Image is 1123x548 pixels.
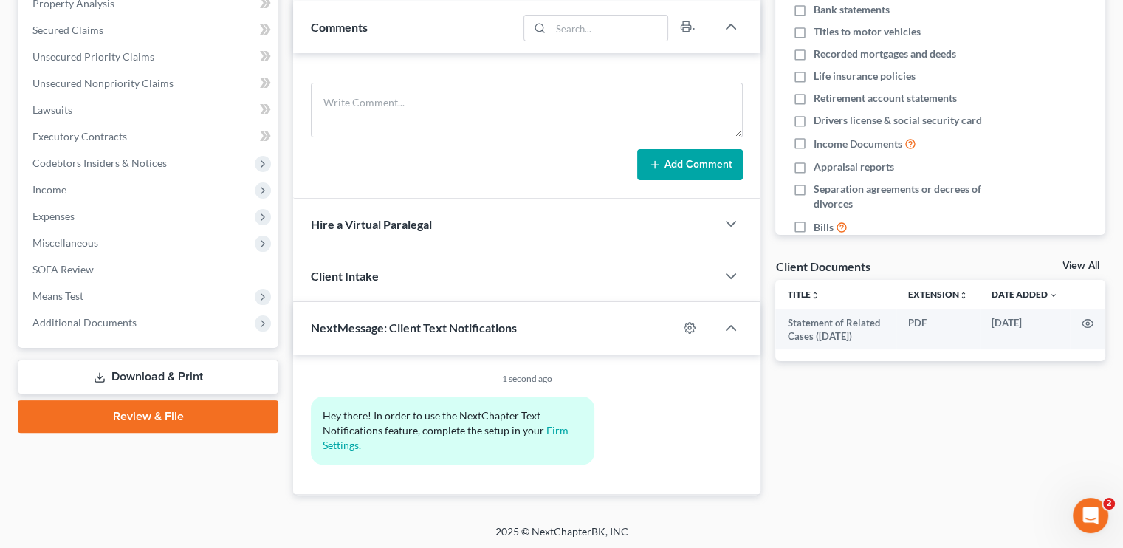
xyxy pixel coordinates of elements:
i: expand_more [1049,291,1058,300]
span: Expenses [32,210,75,222]
div: Client Documents [775,258,870,274]
td: Statement of Related Cases ([DATE]) [775,309,896,350]
span: Drivers license & social security card [814,113,982,128]
span: Means Test [32,290,83,302]
span: 2 [1103,498,1115,510]
td: PDF [896,309,980,350]
input: Search... [551,16,668,41]
i: unfold_more [959,291,968,300]
span: NextMessage: Client Text Notifications [311,321,517,335]
a: View All [1062,261,1099,271]
span: Bank statements [814,2,890,17]
button: Add Comment [637,149,743,180]
a: Executory Contracts [21,123,278,150]
span: Recorded mortgages and deeds [814,47,956,61]
div: 1 second ago [311,372,743,385]
span: Secured Claims [32,24,103,36]
a: Date Added expand_more [992,289,1058,300]
span: Miscellaneous [32,236,98,249]
span: Codebtors Insiders & Notices [32,157,167,169]
a: Secured Claims [21,17,278,44]
iframe: Intercom live chat [1073,498,1108,533]
a: SOFA Review [21,256,278,283]
a: Download & Print [18,360,278,394]
span: Executory Contracts [32,130,127,143]
span: Additional Documents [32,316,137,329]
span: Client Intake [311,269,379,283]
span: SOFA Review [32,263,94,275]
span: Hey there! In order to use the NextChapter Text Notifications feature, complete the setup in your [323,409,544,436]
a: Firm Settings. [323,424,571,451]
span: Income Documents [814,137,902,151]
span: Separation agreements or decrees of divorces [814,182,1010,211]
a: Titleunfold_more [787,289,819,300]
a: Extensionunfold_more [908,289,968,300]
i: unfold_more [810,291,819,300]
a: Unsecured Nonpriority Claims [21,70,278,97]
a: Review & File [18,400,278,433]
span: Retirement account statements [814,91,957,106]
a: Lawsuits [21,97,278,123]
span: Bills [814,220,834,235]
span: Life insurance policies [814,69,916,83]
td: [DATE] [980,309,1070,350]
span: Titles to motor vehicles [814,24,921,39]
span: Income [32,183,66,196]
span: Lawsuits [32,103,72,116]
span: Hire a Virtual Paralegal [311,217,432,231]
span: Comments [311,20,368,34]
span: Unsecured Nonpriority Claims [32,77,174,89]
span: Appraisal reports [814,160,894,174]
a: Unsecured Priority Claims [21,44,278,70]
span: Unsecured Priority Claims [32,50,154,63]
